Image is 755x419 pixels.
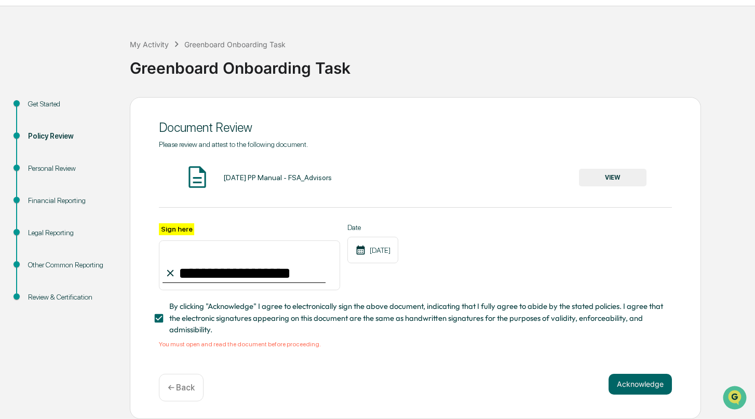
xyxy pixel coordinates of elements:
div: Review & Certification [28,292,113,303]
a: 🗄️Attestations [71,126,133,145]
div: My Activity [130,40,169,49]
div: [DATE] PP Manual - FSA_Advisors [223,173,332,182]
a: 🔎Data Lookup [6,146,70,165]
div: You must open and read the document before proceeding. [159,341,672,348]
span: Pylon [103,175,126,183]
div: 🖐️ [10,131,19,140]
img: 1746055101610-c473b297-6a78-478c-a979-82029cc54cd1 [10,79,29,98]
span: Attestations [86,130,129,141]
div: Policy Review [28,131,113,142]
div: Get Started [28,99,113,110]
button: Start new chat [177,82,189,94]
div: Greenboard Onboarding Task [184,40,286,49]
a: Powered byPylon [73,175,126,183]
div: Start new chat [35,79,170,89]
span: By clicking "Acknowledge" I agree to electronically sign the above document, indicating that I fu... [169,301,664,335]
div: Legal Reporting [28,227,113,238]
label: Sign here [159,223,194,235]
img: Document Icon [184,164,210,190]
div: Greenboard Onboarding Task [130,50,750,77]
label: Date [347,223,398,232]
div: We're available if you need us! [35,89,131,98]
span: Preclearance [21,130,67,141]
div: Document Review [159,120,672,135]
div: Other Common Reporting [28,260,113,271]
span: Data Lookup [21,150,65,160]
p: ← Back [168,383,195,393]
div: 🗄️ [75,131,84,140]
span: Please review and attest to the following document. [159,140,308,148]
a: 🖐️Preclearance [6,126,71,145]
div: 🔎 [10,151,19,159]
div: Personal Review [28,163,113,174]
div: [DATE] [347,237,398,263]
div: Financial Reporting [28,195,113,206]
input: Clear [27,47,171,58]
iframe: Open customer support [722,385,750,413]
p: How can we help? [10,21,189,38]
button: Acknowledge [609,374,672,395]
button: VIEW [579,169,646,186]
